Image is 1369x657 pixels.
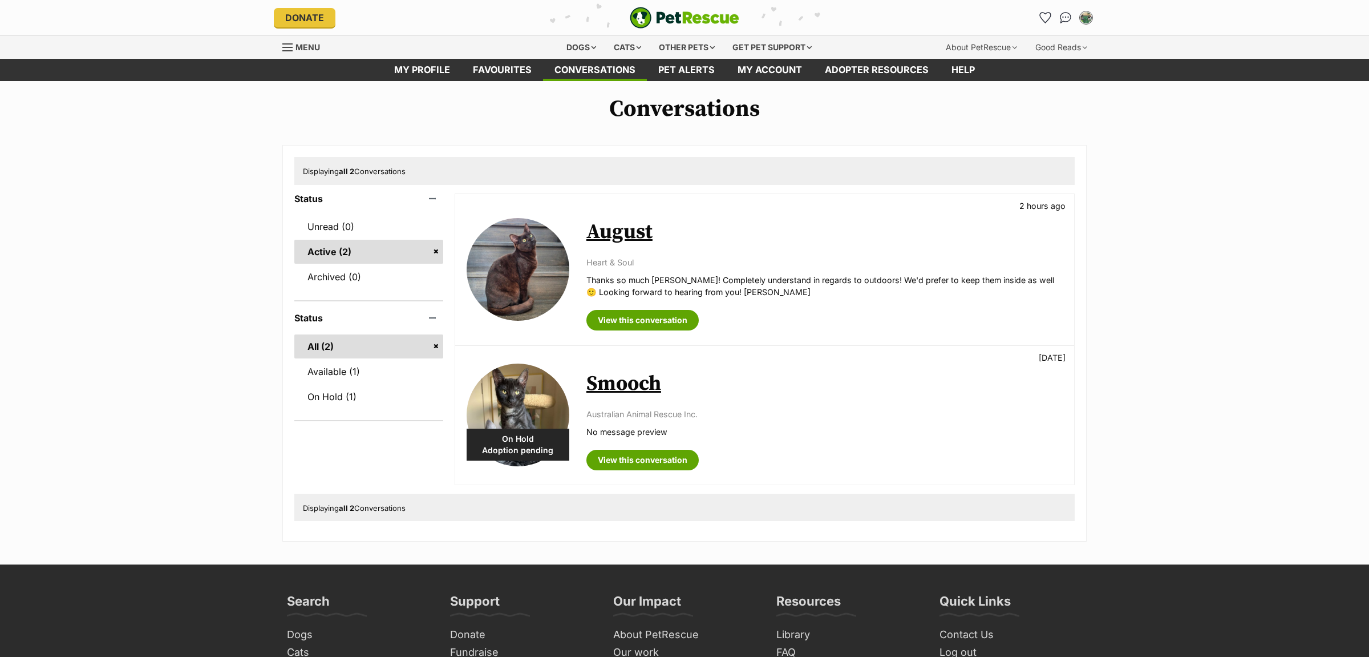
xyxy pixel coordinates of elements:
a: View this conversation [586,450,699,470]
header: Status [294,313,443,323]
div: Dogs [558,36,604,59]
a: Unread (0) [294,215,443,239]
h3: Resources [776,593,841,616]
img: August [467,218,569,321]
p: No message preview [586,426,1063,438]
a: Contact Us [935,626,1087,644]
img: logo-e224e6f780fb5917bec1dbf3a21bbac754714ae5b6737aabdf751b685950b380.svg [630,7,739,29]
p: 2 hours ago [1019,200,1066,212]
strong: all 2 [339,167,354,176]
a: Library [772,626,924,644]
h3: Quick Links [939,593,1011,616]
div: Other pets [651,36,723,59]
a: My account [726,59,813,81]
a: Help [940,59,986,81]
a: Archived (0) [294,265,443,289]
p: [DATE] [1039,352,1066,364]
a: Donate [274,8,335,27]
span: Menu [295,42,320,52]
a: My profile [383,59,461,81]
a: Dogs [282,626,434,644]
h3: Support [450,593,500,616]
ul: Account quick links [1036,9,1095,27]
a: Conversations [1056,9,1075,27]
img: chat-41dd97257d64d25036548639549fe6c8038ab92f7586957e7f3b1b290dea8141.svg [1060,12,1072,23]
div: Cats [606,36,649,59]
span: Displaying Conversations [303,503,406,513]
a: Favourites [461,59,543,81]
strong: all 2 [339,503,354,513]
button: My account [1077,9,1095,27]
span: Adoption pending [467,445,569,456]
a: PetRescue [630,7,739,29]
span: Displaying Conversations [303,167,406,176]
a: Smooch [586,371,661,397]
a: Available (1) [294,360,443,384]
a: On Hold (1) [294,385,443,409]
h3: Our Impact [613,593,681,616]
header: Status [294,194,443,204]
img: Lauren Bordonaro profile pic [1080,12,1092,23]
p: Heart & Soul [586,256,1063,268]
p: Thanks so much [PERSON_NAME]! Completely understand in regards to outdoors! We'd prefer to keep t... [586,274,1063,299]
a: August [586,219,653,245]
a: View this conversation [586,310,699,330]
a: Menu [282,36,328,57]
a: Adopter resources [813,59,940,81]
a: conversations [543,59,647,81]
a: All (2) [294,334,443,358]
div: Good Reads [1027,36,1095,59]
a: Donate [445,626,597,644]
a: Active (2) [294,240,443,264]
h3: Search [287,593,330,616]
p: Australian Animal Rescue Inc. [586,408,1063,420]
div: About PetRescue [938,36,1025,59]
img: Smooch [467,364,569,466]
div: Get pet support [724,36,820,59]
a: Pet alerts [647,59,726,81]
a: Favourites [1036,9,1054,27]
a: About PetRescue [609,626,760,644]
div: On Hold [467,429,569,461]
